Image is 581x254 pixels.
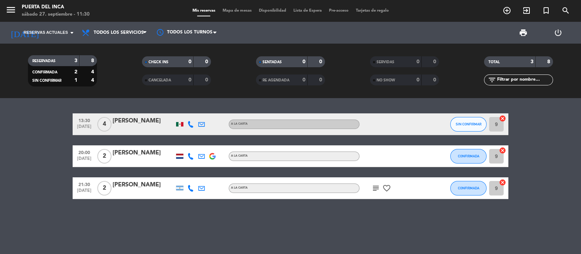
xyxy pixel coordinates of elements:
span: CHECK INS [149,60,168,64]
span: 2 [97,181,111,195]
i: cancel [499,115,506,122]
span: Mis reservas [189,9,219,13]
strong: 8 [91,58,96,63]
div: sábado 27. septiembre - 11:30 [22,11,90,18]
img: google-logo.png [209,153,216,160]
strong: 0 [188,77,191,82]
i: cancel [499,147,506,154]
span: CONFIRMADA [32,70,57,74]
i: power_settings_new [554,28,562,37]
i: exit_to_app [522,6,531,15]
i: cancel [499,179,506,186]
button: CONFIRMADA [450,149,487,164]
span: NO SHOW [377,78,395,82]
span: 21:30 [75,180,93,188]
i: subject [371,184,380,193]
span: 13:30 [75,116,93,124]
i: add_circle_outline [503,6,511,15]
strong: 0 [205,59,210,64]
strong: 0 [433,77,438,82]
span: RE AGENDADA [263,78,289,82]
span: Todos los servicios [94,30,144,35]
div: LOG OUT [541,22,576,44]
span: [DATE] [75,188,93,197]
strong: 0 [319,59,324,64]
div: [PERSON_NAME] [113,148,174,158]
strong: 3 [531,59,533,64]
strong: 0 [433,59,438,64]
strong: 8 [547,59,552,64]
span: TOTAL [488,60,500,64]
strong: 4 [91,78,96,83]
div: [PERSON_NAME] [113,116,174,126]
div: [PERSON_NAME] [113,180,174,190]
i: filter_list [488,76,496,84]
span: A LA CARTA [231,154,248,157]
span: CONFIRMADA [458,154,479,158]
span: Reservas actuales [24,29,68,36]
span: A LA CARTA [231,122,248,125]
span: [DATE] [75,124,93,133]
span: 4 [97,117,111,132]
strong: 1 [74,78,77,83]
strong: 0 [319,77,324,82]
span: Pre-acceso [325,9,352,13]
i: arrow_drop_down [68,28,76,37]
strong: 2 [74,69,77,74]
span: print [519,28,528,37]
strong: 4 [91,69,96,74]
input: Filtrar por nombre... [496,76,553,84]
span: Disponibilidad [255,9,290,13]
i: menu [5,4,16,15]
strong: 0 [417,77,419,82]
span: 2 [97,149,111,164]
div: Puerta del Inca [22,4,90,11]
span: RESERVADAS [32,59,56,63]
span: SERVIDAS [377,60,394,64]
span: CANCELADA [149,78,171,82]
span: [DATE] [75,156,93,165]
span: Mapa de mesas [219,9,255,13]
strong: 0 [188,59,191,64]
button: SIN CONFIRMAR [450,117,487,132]
i: turned_in_not [542,6,550,15]
span: A LA CARTA [231,186,248,189]
span: SIN CONFIRMAR [456,122,482,126]
span: Tarjetas de regalo [352,9,393,13]
i: favorite_border [382,184,391,193]
strong: 3 [74,58,77,63]
i: [DATE] [5,25,44,41]
span: CONFIRMADA [458,186,479,190]
strong: 0 [302,59,305,64]
i: search [561,6,570,15]
strong: 0 [205,77,210,82]
span: Lista de Espera [290,9,325,13]
span: SIN CONFIRMAR [32,79,61,82]
strong: 0 [417,59,419,64]
button: menu [5,4,16,18]
strong: 0 [302,77,305,82]
span: SENTADAS [263,60,282,64]
button: CONFIRMADA [450,181,487,195]
span: 20:00 [75,148,93,156]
